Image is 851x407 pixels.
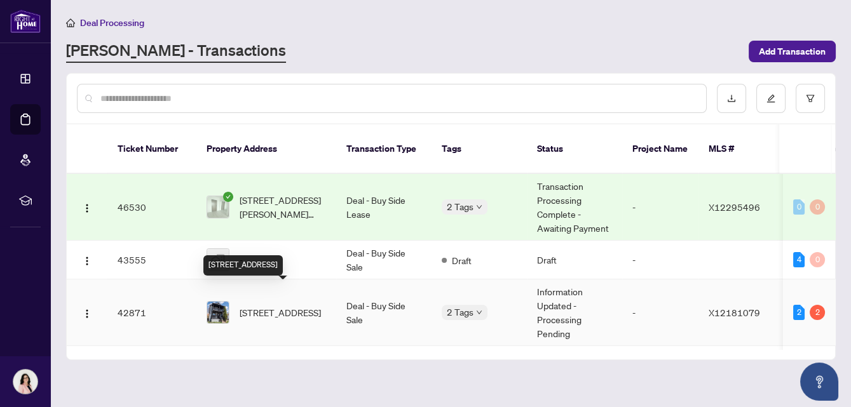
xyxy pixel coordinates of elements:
[759,41,826,62] span: Add Transaction
[810,199,825,215] div: 0
[66,18,75,27] span: home
[107,279,196,346] td: 42871
[527,279,622,346] td: Information Updated - Processing Pending
[240,305,321,319] span: [STREET_ADDRESS]
[107,174,196,241] td: 46530
[107,241,196,279] td: 43555
[698,124,775,174] th: MLS #
[756,84,786,113] button: edit
[476,309,482,316] span: down
[793,252,805,267] div: 4
[810,252,825,267] div: 0
[203,255,283,276] div: [STREET_ADDRESS]
[709,307,760,318] span: X12181079
[207,249,229,270] img: thumbnail-img
[82,256,92,266] img: Logo
[223,192,233,202] span: check-circle
[66,40,286,63] a: [PERSON_NAME] - Transactions
[622,241,698,279] td: -
[717,84,746,113] button: download
[622,174,698,241] td: -
[622,279,698,346] td: -
[527,124,622,174] th: Status
[240,253,243,267] span: -
[107,124,196,174] th: Ticket Number
[727,94,736,103] span: download
[82,203,92,213] img: Logo
[527,241,622,279] td: Draft
[82,309,92,319] img: Logo
[336,124,432,174] th: Transaction Type
[800,363,838,401] button: Open asap
[796,84,825,113] button: filter
[793,305,805,320] div: 2
[196,124,336,174] th: Property Address
[336,174,432,241] td: Deal - Buy Side Lease
[622,124,698,174] th: Project Name
[77,197,97,217] button: Logo
[77,250,97,270] button: Logo
[709,201,760,213] span: X12295496
[207,196,229,218] img: thumbnail-img
[452,253,472,267] span: Draft
[447,199,473,214] span: 2 Tags
[432,124,527,174] th: Tags
[749,41,836,62] button: Add Transaction
[80,17,144,29] span: Deal Processing
[793,199,805,215] div: 0
[806,94,815,103] span: filter
[336,279,432,346] td: Deal - Buy Side Sale
[240,193,326,221] span: [STREET_ADDRESS][PERSON_NAME][PERSON_NAME]
[447,305,473,319] span: 2 Tags
[527,174,622,241] td: Transaction Processing Complete - Awaiting Payment
[336,241,432,279] td: Deal - Buy Side Sale
[766,94,775,103] span: edit
[207,302,229,323] img: thumbnail-img
[10,10,41,33] img: logo
[810,305,825,320] div: 2
[13,370,37,394] img: Profile Icon
[77,302,97,323] button: Logo
[476,204,482,210] span: down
